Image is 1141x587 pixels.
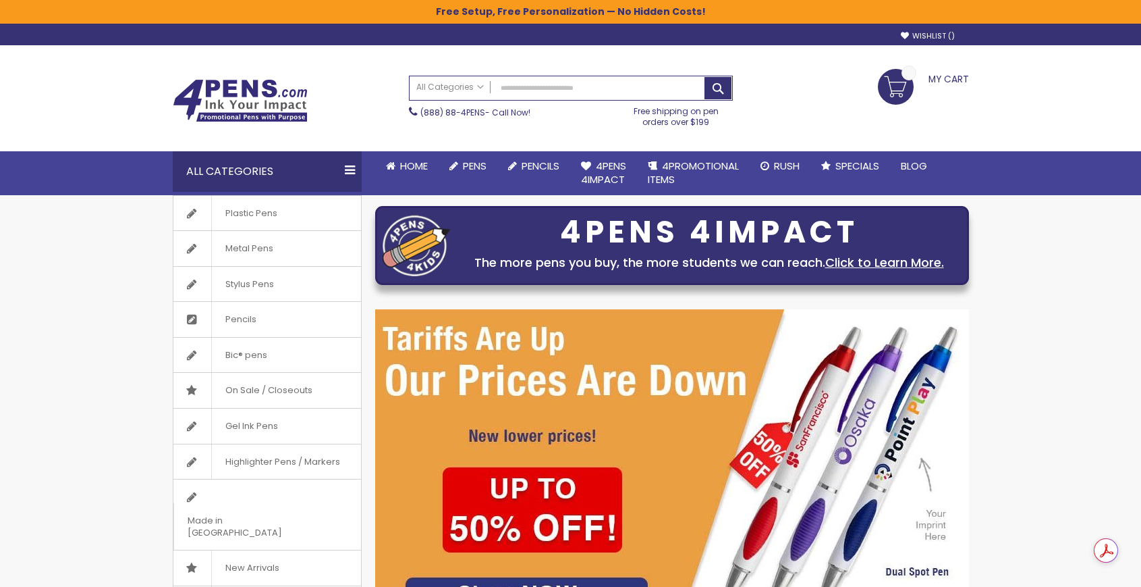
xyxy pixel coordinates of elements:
[835,159,879,173] span: Specials
[619,101,733,128] div: Free shipping on pen orders over $199
[497,151,570,181] a: Pencils
[211,373,326,408] span: On Sale / Closeouts
[400,159,428,173] span: Home
[173,267,361,302] a: Stylus Pens
[173,231,361,266] a: Metal Pens
[375,151,439,181] a: Home
[457,253,962,272] div: The more pens you buy, the more students we can reach.
[173,409,361,444] a: Gel Ink Pens
[173,480,361,550] a: Made in [GEOGRAPHIC_DATA]
[457,218,962,247] div: 4PENS 4IMPACT
[383,215,450,276] img: four_pen_logo.png
[570,151,637,195] a: 4Pens4impact
[420,107,530,118] span: - Call Now!
[211,409,291,444] span: Gel Ink Pens
[173,196,361,231] a: Plastic Pens
[439,151,497,181] a: Pens
[890,151,938,181] a: Blog
[173,444,361,480] a: Highlighter Pens / Markers
[522,159,559,173] span: Pencils
[825,254,944,271] a: Click to Learn More.
[750,151,810,181] a: Rush
[173,79,308,122] img: 4Pens Custom Pens and Promotional Products
[810,151,890,181] a: Specials
[901,159,927,173] span: Blog
[211,196,291,231] span: Plastic Pens
[211,231,287,266] span: Metal Pens
[463,159,486,173] span: Pens
[173,302,361,337] a: Pencils
[173,551,361,586] a: New Arrivals
[211,302,270,337] span: Pencils
[173,338,361,373] a: Bic® pens
[173,503,327,550] span: Made in [GEOGRAPHIC_DATA]
[410,76,491,99] a: All Categories
[211,267,287,302] span: Stylus Pens
[648,159,739,186] span: 4PROMOTIONAL ITEMS
[416,82,484,93] span: All Categories
[901,31,955,41] a: Wishlist
[774,159,800,173] span: Rush
[173,151,362,192] div: All Categories
[173,373,361,408] a: On Sale / Closeouts
[581,159,626,186] span: 4Pens 4impact
[420,107,485,118] a: (888) 88-4PENS
[211,444,354,480] span: Highlighter Pens / Markers
[211,551,293,586] span: New Arrivals
[211,338,281,373] span: Bic® pens
[637,151,750,195] a: 4PROMOTIONALITEMS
